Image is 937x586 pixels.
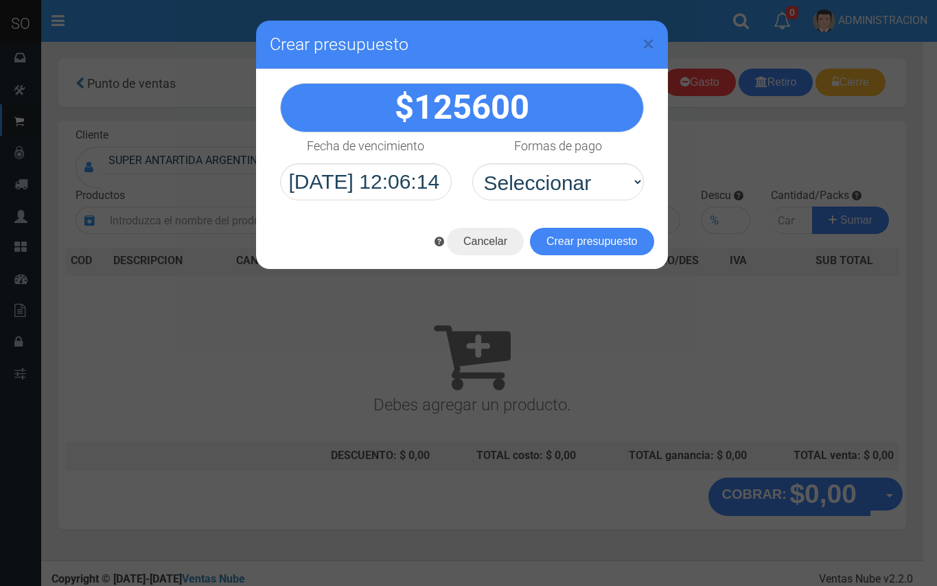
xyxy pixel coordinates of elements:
h4: Fecha de vencimiento [307,139,424,153]
span: × [643,31,654,57]
button: Close [643,33,654,55]
span: 125600 [414,88,529,127]
h4: Formas de pago [514,139,602,153]
strong: $ [395,88,529,127]
button: Crear presupuesto [530,228,654,255]
button: Cancelar [447,228,524,255]
h3: Crear presupuesto [270,34,654,55]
